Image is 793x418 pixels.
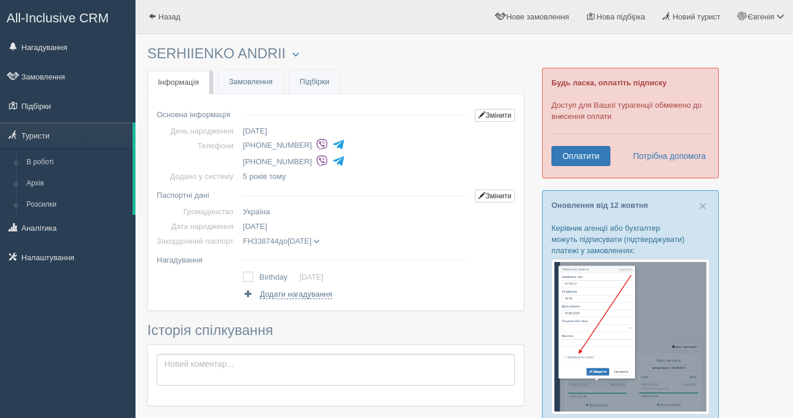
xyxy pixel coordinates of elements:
td: Телефони [157,138,238,169]
td: Україна [238,204,470,219]
a: Потрібна допомога [625,146,706,166]
span: [DATE] [288,237,312,246]
a: Інформація [147,71,210,95]
span: Нова підбірка [597,12,646,21]
a: All-Inclusive CRM [1,1,135,33]
span: Інформація [158,78,199,87]
h3: SERHIIENKO ANDRII [147,46,524,62]
a: Підбірки [289,70,340,94]
img: telegram-colored-4375108.svg [332,155,345,167]
span: до [243,237,320,246]
span: [DATE] [243,222,267,231]
td: Додано у систему [157,169,238,184]
span: Новий турист [673,12,721,21]
td: Громадянство [157,204,238,219]
span: 5 років тому [243,172,286,181]
td: Нагадування [157,248,238,267]
td: Birthday [259,269,299,286]
td: День народження [157,124,238,138]
img: %D0%BF%D1%96%D0%B4%D1%82%D0%B2%D0%B5%D1%80%D0%B4%D0%B6%D0%B5%D0%BD%D0%BD%D1%8F-%D0%BE%D0%BF%D0%BB... [551,259,709,414]
img: telegram-colored-4375108.svg [332,138,345,151]
button: Close [699,200,706,212]
td: Закордонний паспорт [157,234,238,248]
p: Керівник агенції або бухгалтер можуть підписувати (підтверджувати) платежі у замовленнях: [551,223,709,256]
a: Оплатити [551,146,610,166]
span: Назад [158,12,180,21]
span: × [699,199,706,213]
a: Розсилки [21,194,133,215]
span: Додати нагадування [260,290,332,299]
td: Дата народження [157,219,238,234]
span: Нове замовлення [506,12,569,21]
span: Євгенія [748,12,774,21]
td: Паспортні дані [157,184,238,204]
a: Архів [21,173,133,194]
div: Доступ для Вашої турагенції обмежено до внесення оплати [542,68,719,178]
td: Основна інформація [157,103,238,124]
a: В роботі [21,152,133,173]
td: [DATE] [238,124,470,138]
li: [PHONE_NUMBER] [243,154,470,170]
a: Змінити [475,109,515,122]
span: All-Inclusive CRM [6,11,109,25]
a: Змінити [475,190,515,203]
img: viber-colored.svg [316,155,328,167]
li: [PHONE_NUMBER] [243,137,470,154]
a: [DATE] [299,273,323,281]
a: Замовлення [219,70,283,94]
img: viber-colored.svg [316,138,328,151]
a: Додати нагадування [243,288,332,300]
h3: Історія спілкування [147,323,524,338]
span: FH338744 [243,237,279,246]
b: Будь ласка, оплатіть підписку [551,78,666,87]
a: Оновлення від 12 жовтня [551,201,648,210]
